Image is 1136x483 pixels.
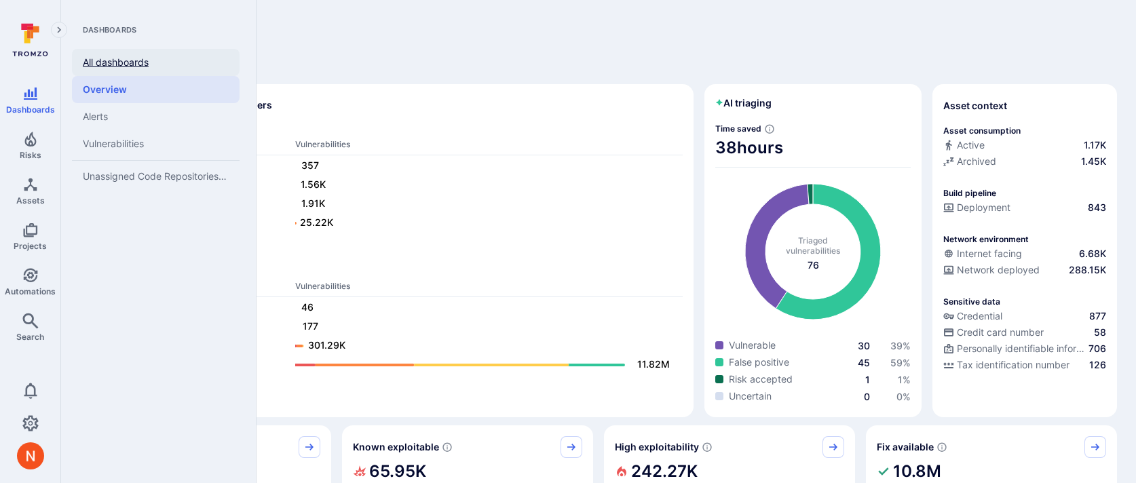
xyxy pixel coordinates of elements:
text: 357 [301,159,319,171]
svg: Estimated based on an average time of 30 mins needed to triage each vulnerability [764,123,775,134]
span: Dev scanners [91,123,683,133]
a: 177 [295,319,669,335]
h2: AI triaging [715,96,772,110]
div: Configured deployment pipeline [943,201,1106,217]
span: 288.15K [1069,263,1106,277]
span: Network deployed [957,263,1040,277]
a: All dashboards [72,49,240,76]
svg: Confirmed exploitable by KEV [442,442,453,452]
span: Credential [957,309,1002,323]
a: 30 [858,340,870,351]
span: Risks [20,150,41,160]
span: 126 [1089,358,1106,372]
a: 11.82M [295,357,669,373]
span: Credit card number [957,326,1044,339]
span: 59 % [890,357,911,368]
span: Assets [16,195,45,206]
div: Evidence indicative of processing credit card numbers [943,326,1106,342]
span: Asset context [943,99,1007,113]
span: Internet facing [957,247,1022,260]
a: Credit card number58 [943,326,1106,339]
text: 1.91K [301,197,325,209]
span: High exploitability [615,440,699,454]
span: Automations [5,286,56,296]
a: Overview [72,76,240,103]
p: Build pipeline [943,188,996,198]
span: Unassigned Code Repositories Overview [83,170,229,182]
p: Asset consumption [943,125,1021,136]
a: Vulnerabilities [72,130,240,157]
button: Expand navigation menu [51,22,67,38]
a: Alerts [72,103,240,130]
span: Vulnerable [729,339,776,352]
a: Internet facing6.68K [943,247,1106,260]
span: Projects [14,241,47,251]
span: 38 hours [715,137,911,159]
span: Ops scanners [91,265,683,275]
text: 11.82M [637,358,670,370]
div: Evidence indicative of handling user or service credentials [943,309,1106,326]
span: Dashboards [6,104,55,115]
p: Network environment [943,234,1029,244]
th: Vulnerabilities [295,138,683,155]
text: 301.29K [308,339,345,351]
text: 25.22K [300,216,333,228]
i: Expand navigation menu [54,24,64,36]
a: Active1.17K [943,138,1106,152]
span: Active [957,138,985,152]
div: Network deployed [943,263,1040,277]
text: 46 [301,301,314,313]
span: Fix available [877,440,934,454]
span: Personally identifiable information (PII) [957,342,1086,355]
a: Archived1.45K [943,155,1106,168]
a: 1.91K [295,196,669,212]
span: 58 [1094,326,1106,339]
div: Tax identification number [943,358,1069,372]
span: Archived [957,155,996,168]
div: Active [943,138,985,152]
span: Known exploitable [353,440,439,454]
div: Personally identifiable information (PII) [943,342,1086,355]
span: 1.45K [1081,155,1106,168]
a: Personally identifiable information (PII)706 [943,342,1106,355]
a: 0 [864,391,870,402]
a: Deployment843 [943,201,1106,214]
a: 0% [896,391,911,402]
span: Triaged vulnerabilities [786,235,840,256]
img: ACg8ocIprwjrgDQnDsNSk9Ghn5p5-B8DpAKWoJ5Gi9syOE4K59tr4Q=s96-c [17,442,44,469]
a: Credential877 [943,309,1106,323]
a: 1% [898,374,911,385]
a: 45 [858,357,870,368]
span: Dashboards [72,24,240,35]
a: Network deployed288.15K [943,263,1106,277]
div: Credential [943,309,1002,323]
span: 706 [1088,342,1106,355]
div: Archived [943,155,996,168]
div: Commits seen in the last 180 days [943,138,1106,155]
th: Vulnerabilities [295,280,683,297]
span: 843 [1088,201,1106,214]
div: Neeren Patki [17,442,44,469]
a: 301.29K [295,338,669,354]
div: Evidence indicative of processing tax identification numbers [943,358,1106,374]
span: Time saved [715,123,761,134]
a: 39% [890,340,911,351]
span: Deployment [957,201,1010,214]
a: 1 [865,374,870,385]
div: Credit card number [943,326,1044,339]
span: Discover [80,57,1117,76]
a: 59% [890,357,911,368]
span: Tax identification number [957,358,1069,372]
div: Evidence that the asset is packaged and deployed somewhere [943,263,1106,279]
div: Code repository is archived [943,155,1106,171]
span: total [808,258,819,272]
span: 877 [1089,309,1106,323]
span: 39 % [890,340,911,351]
svg: EPSS score ≥ 0.7 [702,442,713,452]
span: 0 % [896,391,911,402]
div: Internet facing [943,247,1022,260]
a: 1.56K [295,177,669,193]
